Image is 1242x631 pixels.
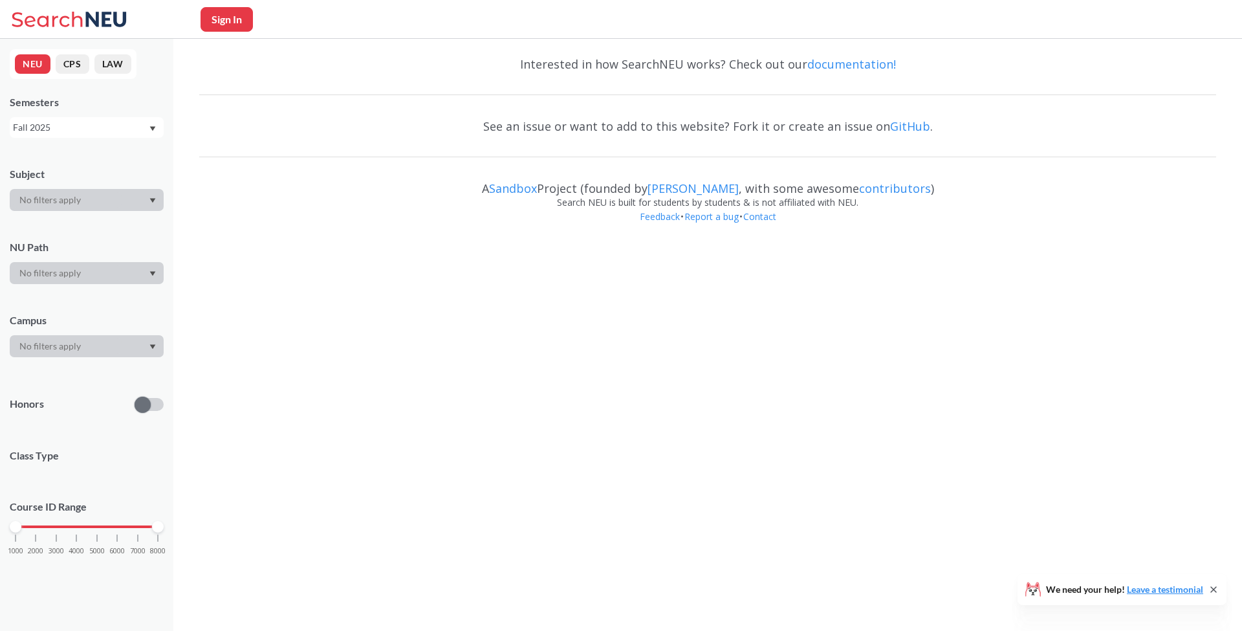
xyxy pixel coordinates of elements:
[10,335,164,357] div: Dropdown arrow
[149,198,156,203] svg: Dropdown arrow
[10,500,164,515] p: Course ID Range
[10,95,164,109] div: Semesters
[743,210,777,223] a: Contact
[489,181,537,196] a: Sandbox
[56,54,89,74] button: CPS
[807,56,896,72] a: documentation!
[150,548,166,555] span: 8000
[149,126,156,131] svg: Dropdown arrow
[684,210,739,223] a: Report a bug
[201,7,253,32] button: Sign In
[149,344,156,349] svg: Dropdown arrow
[109,548,125,555] span: 6000
[639,210,681,223] a: Feedback
[1127,584,1203,595] a: Leave a testimonial
[69,548,84,555] span: 4000
[149,271,156,276] svg: Dropdown arrow
[199,45,1216,83] div: Interested in how SearchNEU works? Check out our
[10,313,164,327] div: Campus
[890,118,930,134] a: GitHub
[648,181,739,196] a: [PERSON_NAME]
[94,54,131,74] button: LAW
[859,181,931,196] a: contributors
[8,548,23,555] span: 1000
[10,240,164,254] div: NU Path
[10,189,164,211] div: Dropdown arrow
[49,548,64,555] span: 3000
[10,448,164,463] span: Class Type
[199,195,1216,210] div: Search NEU is built for students by students & is not affiliated with NEU.
[10,262,164,284] div: Dropdown arrow
[13,120,148,135] div: Fall 2025
[199,210,1216,243] div: • •
[89,548,105,555] span: 5000
[199,170,1216,195] div: A Project (founded by , with some awesome )
[130,548,146,555] span: 7000
[28,548,43,555] span: 2000
[10,167,164,181] div: Subject
[1046,585,1203,594] span: We need your help!
[199,107,1216,145] div: See an issue or want to add to this website? Fork it or create an issue on .
[10,397,44,412] p: Honors
[15,54,50,74] button: NEU
[10,117,164,138] div: Fall 2025Dropdown arrow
